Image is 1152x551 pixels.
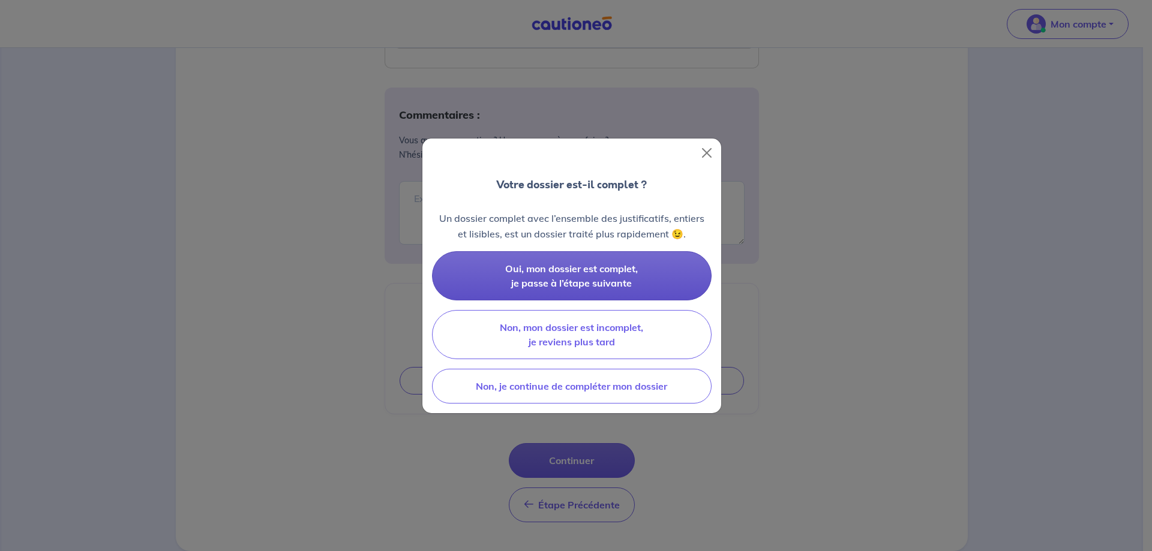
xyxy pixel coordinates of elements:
button: Close [697,143,716,162]
button: Non, je continue de compléter mon dossier [432,369,712,404]
span: Oui, mon dossier est complet, je passe à l’étape suivante [505,263,638,289]
span: Non, mon dossier est incomplet, je reviens plus tard [500,321,643,348]
p: Votre dossier est-il complet ? [496,177,647,192]
span: Non, je continue de compléter mon dossier [476,380,667,392]
button: Non, mon dossier est incomplet, je reviens plus tard [432,310,712,359]
p: Un dossier complet avec l’ensemble des justificatifs, entiers et lisibles, est un dossier traité ... [432,210,712,242]
button: Oui, mon dossier est complet, je passe à l’étape suivante [432,251,712,300]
